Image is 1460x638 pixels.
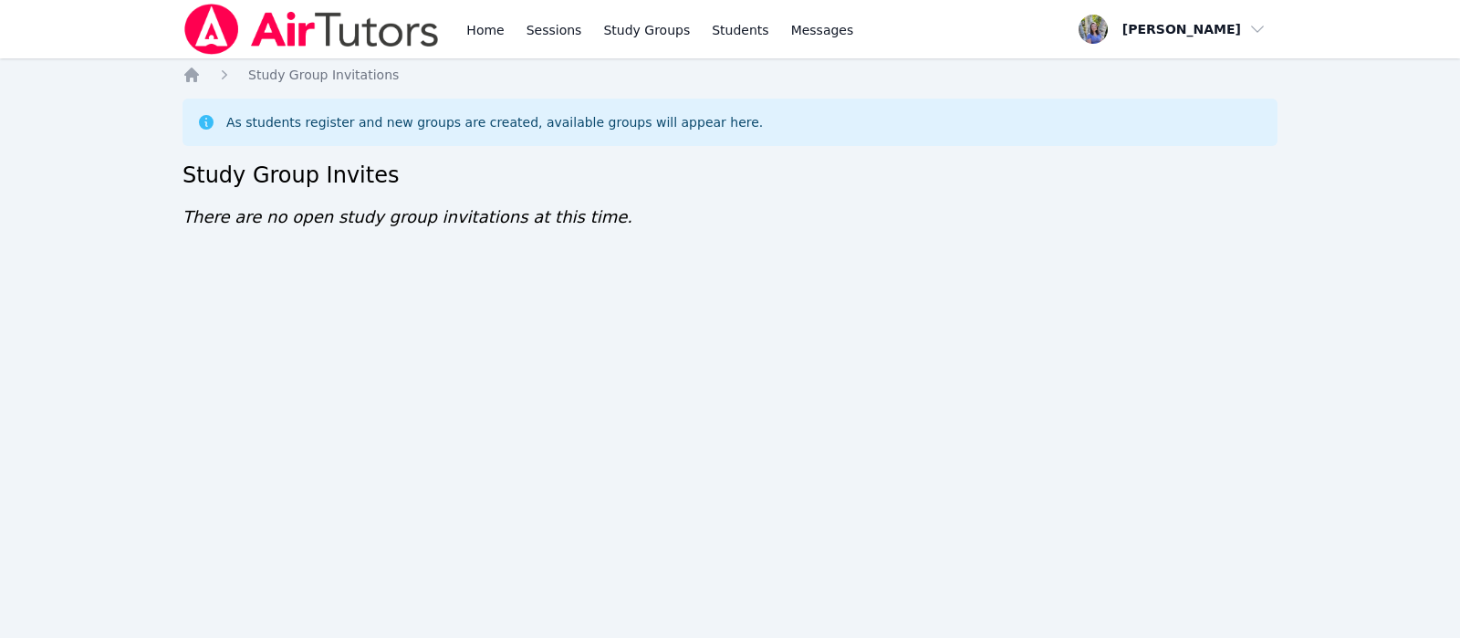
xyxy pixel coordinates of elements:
div: As students register and new groups are created, available groups will appear here. [226,113,763,131]
span: Messages [791,21,854,39]
h2: Study Group Invites [182,161,1277,190]
img: Air Tutors [182,4,441,55]
nav: Breadcrumb [182,66,1277,84]
a: Study Group Invitations [248,66,399,84]
span: There are no open study group invitations at this time. [182,207,632,226]
span: Study Group Invitations [248,68,399,82]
